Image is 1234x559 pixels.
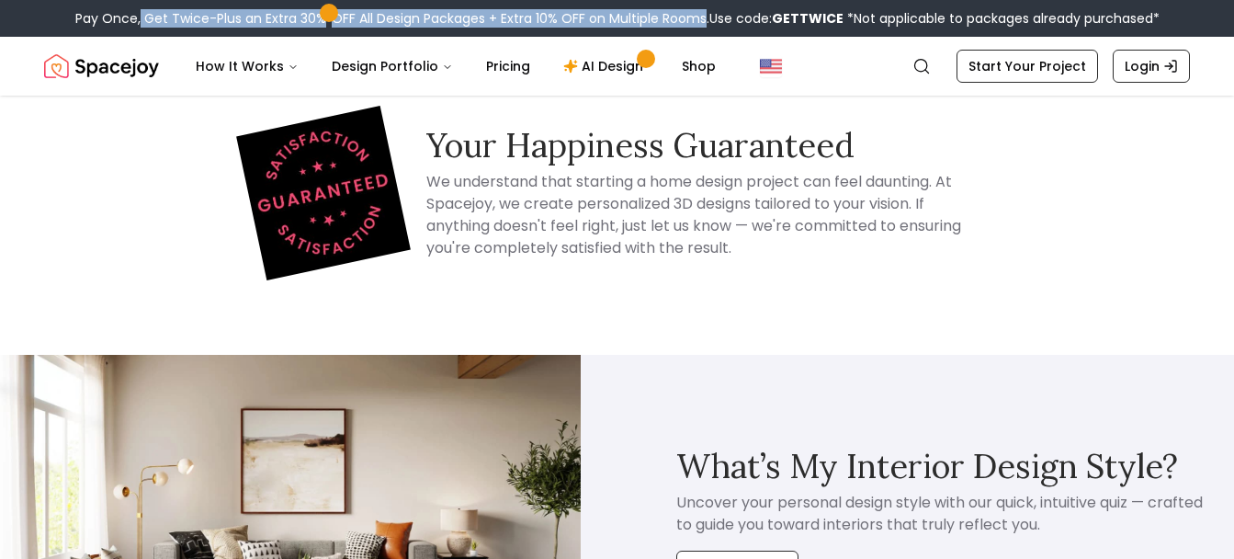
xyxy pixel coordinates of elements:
a: Start Your Project [957,50,1098,83]
h4: We understand that starting a home design project can feel daunting. At Spacejoy, we create perso... [426,171,985,259]
img: Spacejoy Logo [44,48,159,85]
nav: Main [181,48,730,85]
a: Shop [667,48,730,85]
button: How It Works [181,48,313,85]
a: Login [1113,50,1190,83]
b: GETTWICE [772,9,843,28]
div: Happiness Guarantee Information [206,120,1029,267]
img: United States [760,55,782,77]
h3: What’s My Interior Design Style? [676,448,1178,485]
div: Pay Once, Get Twice-Plus an Extra 30% OFF All Design Packages + Extra 10% OFF on Multiple Rooms. [75,9,1160,28]
a: Pricing [471,48,545,85]
span: Use code: [709,9,843,28]
a: AI Design [549,48,663,85]
a: Spacejoy [44,48,159,85]
span: *Not applicable to packages already purchased* [843,9,1160,28]
h3: Your Happiness Guaranteed [426,127,985,164]
p: Uncover your personal design style with our quick, intuitive quiz — crafted to guide you toward i... [676,492,1206,536]
nav: Global [44,37,1190,96]
button: Design Portfolio [317,48,468,85]
img: Spacejoy logo representing our Happiness Guaranteed promise [236,106,411,280]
